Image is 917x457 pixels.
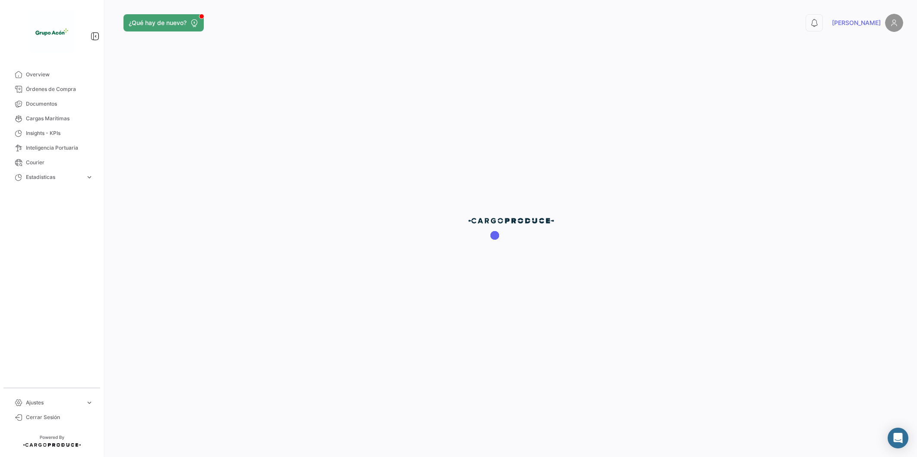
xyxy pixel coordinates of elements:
[26,399,82,407] span: Ajustes
[26,159,93,166] span: Courier
[85,399,93,407] span: expand_more
[7,111,97,126] a: Cargas Marítimas
[26,100,93,108] span: Documentos
[7,67,97,82] a: Overview
[26,115,93,122] span: Cargas Marítimas
[7,155,97,170] a: Courier
[7,97,97,111] a: Documentos
[30,10,73,53] img: 1f3d66c5-6a2d-4a07-a58d-3a8e9bbc88ff.jpeg
[888,428,908,448] div: Abrir Intercom Messenger
[85,173,93,181] span: expand_more
[26,173,82,181] span: Estadísticas
[7,82,97,97] a: Órdenes de Compra
[7,141,97,155] a: Inteligencia Portuaria
[26,129,93,137] span: Insights - KPIs
[7,126,97,141] a: Insights - KPIs
[26,413,93,421] span: Cerrar Sesión
[26,85,93,93] span: Órdenes de Compra
[26,144,93,152] span: Inteligencia Portuaria
[26,71,93,78] span: Overview
[468,217,554,224] img: cp-blue.png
